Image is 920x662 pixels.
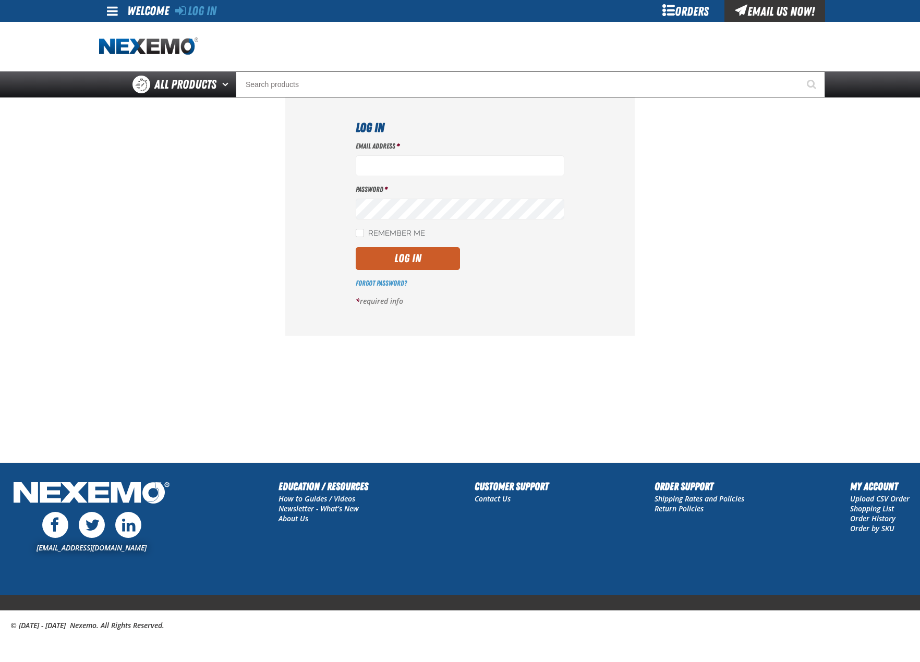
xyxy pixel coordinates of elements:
a: Log In [175,4,216,18]
h2: Education / Resources [279,479,368,494]
input: Remember Me [356,229,364,237]
button: Open All Products pages [219,71,236,97]
button: Start Searching [799,71,825,97]
a: About Us [279,513,308,523]
h2: Order Support [655,479,744,494]
label: Email Address [356,141,564,151]
label: Remember Me [356,229,425,239]
a: How to Guides / Videos [279,494,355,504]
a: Order by SKU [850,523,894,533]
img: Nexemo logo [99,38,198,56]
a: Forgot Password? [356,279,407,287]
h2: Customer Support [475,479,549,494]
h1: Log In [356,118,564,137]
input: Search [236,71,825,97]
a: Upload CSV Order [850,494,910,504]
p: required info [356,297,564,307]
a: Newsletter - What's New [279,504,359,513]
a: [EMAIL_ADDRESS][DOMAIN_NAME] [37,543,147,553]
a: Return Policies [655,504,704,513]
a: Shipping Rates and Policies [655,494,744,504]
a: Shopping List [850,504,894,513]
button: Log In [356,247,460,270]
a: Home [99,38,198,56]
label: Password [356,185,564,194]
img: Nexemo Logo [10,479,173,509]
h2: My Account [850,479,910,494]
span: All Products [154,75,216,94]
a: Contact Us [475,494,511,504]
a: Order History [850,513,895,523]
